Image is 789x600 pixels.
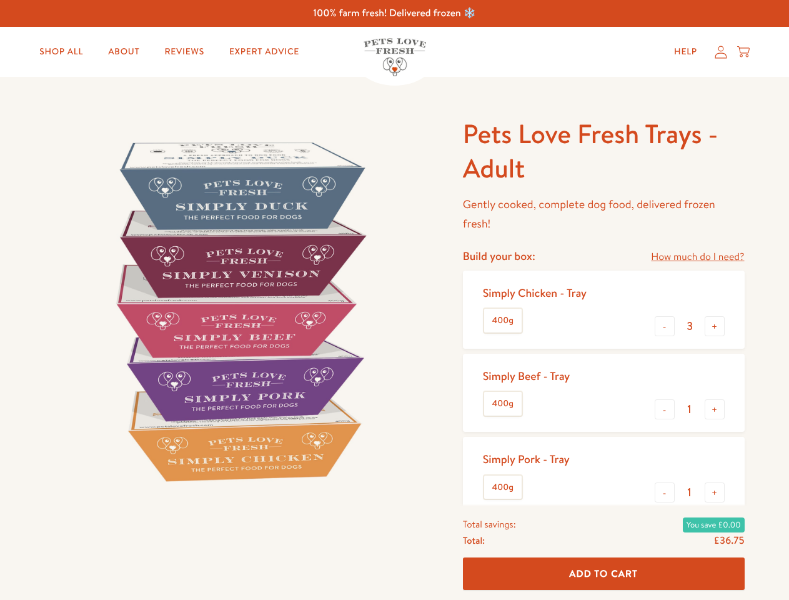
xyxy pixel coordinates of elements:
button: + [705,482,725,502]
span: You save £0.00 [683,517,745,532]
h1: Pets Love Fresh Trays - Adult [463,117,745,185]
a: About [98,39,149,64]
span: £36.75 [713,534,744,547]
button: - [655,316,675,336]
span: Total savings: [463,516,516,532]
img: Pets Love Fresh Trays - Adult [45,117,433,505]
button: - [655,399,675,419]
button: + [705,399,725,419]
button: - [655,482,675,502]
a: Help [664,39,707,64]
div: Simply Beef - Tray [483,369,570,383]
a: Reviews [154,39,214,64]
a: How much do I need? [651,249,744,266]
p: Gently cooked, complete dog food, delivered frozen fresh! [463,195,745,233]
label: 400g [484,392,522,416]
span: Total: [463,532,485,549]
a: Shop All [29,39,93,64]
div: Simply Chicken - Tray [483,286,587,300]
span: Add To Cart [569,567,638,580]
button: + [705,316,725,336]
h4: Build your box: [463,249,535,263]
label: 400g [484,309,522,332]
a: Expert Advice [219,39,309,64]
div: Simply Pork - Tray [483,452,570,466]
label: 400g [484,476,522,499]
img: Pets Love Fresh [364,38,426,76]
button: Add To Cart [463,557,745,591]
